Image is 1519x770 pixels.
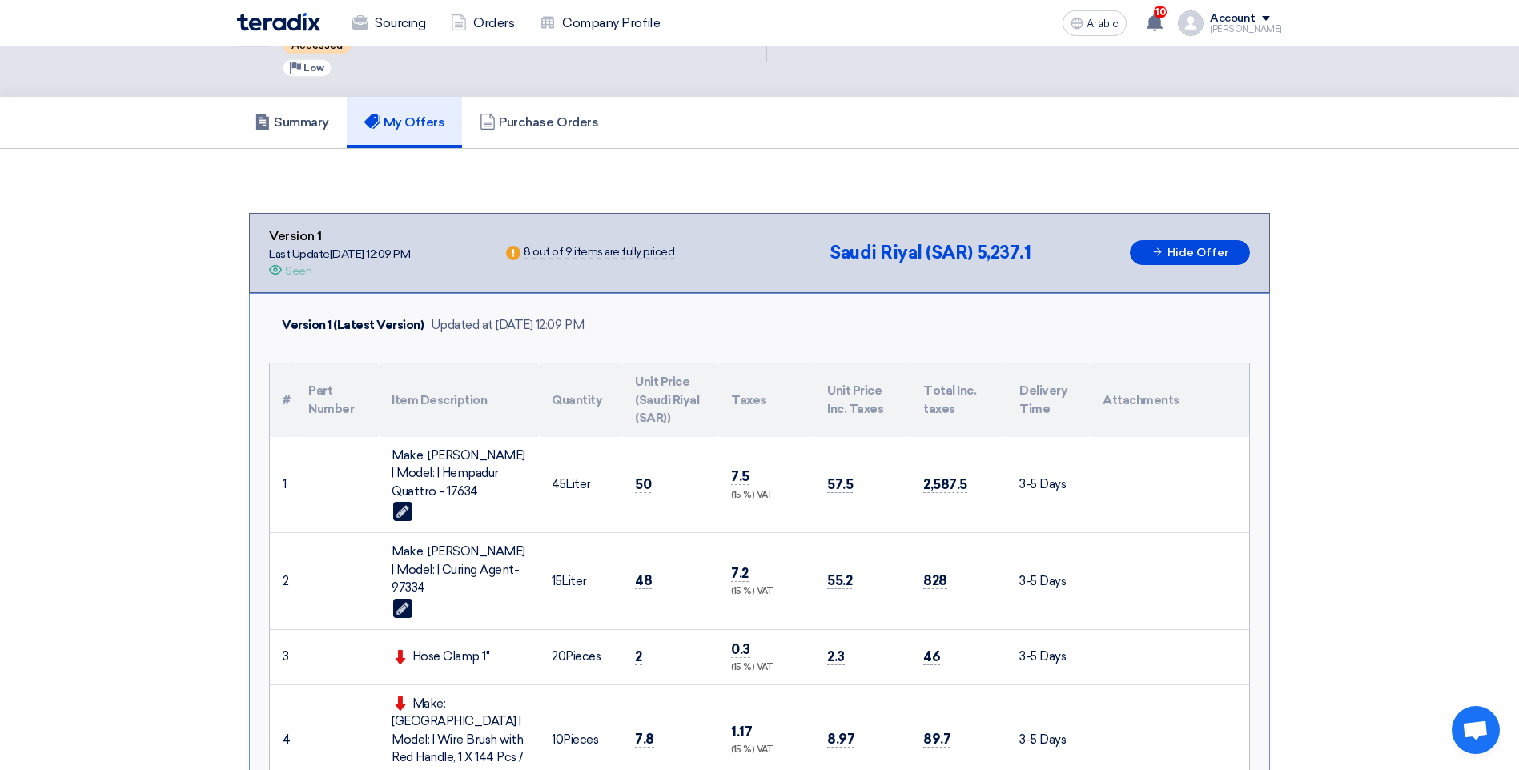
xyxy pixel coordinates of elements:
span: 0.3 [731,641,750,658]
div: Version 1 (Latest Version) [282,316,424,335]
font: Hide Offer [1167,246,1228,259]
button: Arabic [1063,10,1127,36]
div: (15 %) VAT [731,489,802,503]
img: profile_test.png [1178,10,1204,36]
font: Purchase Orders [499,114,598,130]
button: Hide Offer [1130,240,1250,265]
th: Delivery Time [1007,363,1090,437]
td: 1 [270,437,295,533]
img: Teradix logo [237,13,320,31]
div: Open chat [1452,706,1500,754]
span: 828 [923,572,947,589]
div: 8 out of 9 items are fully priced [524,247,674,259]
span: 20 [552,649,565,664]
th: Attachments [1090,363,1249,437]
span: 8.97 [827,731,854,748]
div: Updated at [DATE] 12:09 PM [431,316,585,335]
font: Summary [274,114,329,130]
th: Quantity [539,363,622,437]
div: (15 %) VAT [731,744,802,757]
div: [PERSON_NAME] [1210,25,1282,34]
a: Sourcing [340,6,438,41]
span: 1.17 [731,724,752,740]
a: Orders [438,6,527,41]
th: Unit Price Inc. Taxes [814,363,910,437]
span: 2.3 [827,648,845,665]
div: (15 %) VAT [731,661,802,675]
font: Sourcing [375,14,425,33]
font: Liter [552,574,587,588]
span: 89.7 [923,731,950,748]
span: 10 [552,732,563,747]
td: 3 [270,629,295,684]
th: # [270,363,295,437]
font: Pieces [552,649,601,664]
span: 5,237.1 [977,242,1031,263]
th: Total Inc. taxes [910,363,1007,437]
font: Company Profile [562,14,660,33]
font: Version 1 [269,227,322,246]
span: Arabic [1087,18,1119,30]
div: (15 %) VAT [731,585,802,599]
th: Taxes [718,363,814,437]
a: Summary [237,97,347,148]
th: Item Description [379,363,539,437]
span: 46 [923,648,940,665]
a: Purchase Orders [462,97,616,148]
th: Unit Price (Saudi Riyal (SAR)) [622,363,718,437]
span: 48 [635,572,652,589]
font: Make: [PERSON_NAME] | Model: | Curing Agent-97334 [392,544,525,595]
div: Seen [285,263,311,279]
span: 10 [1154,6,1167,18]
span: 57.5 [827,476,853,493]
div: Account [1210,12,1256,26]
font: Orders [473,14,514,33]
span: 7.5 [731,468,749,485]
span: 2,587.5 [923,476,967,493]
font: Hose Clamp 1'' [412,649,490,664]
span: Saudi Riyal (SAR) [830,242,973,263]
span: Low [303,62,324,74]
font: My Offers [384,114,445,130]
font: Last Update [DATE] 12:09 PM [269,247,411,261]
th: Part Number [295,363,379,437]
span: 7.2 [731,565,749,582]
font: Pieces [552,732,598,747]
td: 3-5 Days [1007,629,1090,684]
span: 15 [552,574,561,588]
td: 3-5 Days [1007,533,1090,630]
span: 7.8 [635,731,654,748]
td: 3-5 Days [1007,437,1090,533]
span: 55.2 [827,572,852,589]
font: Make: [PERSON_NAME] | Model: | Hempadur Quattro - 17634 [392,448,525,499]
span: 45 [552,477,565,491]
span: 2 [635,648,642,665]
span: 50 [635,476,651,493]
font: [DATE] 10:00 AM [780,33,873,47]
a: My Offers [347,97,463,148]
font: Liter [552,477,591,491]
td: 2 [270,533,295,630]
